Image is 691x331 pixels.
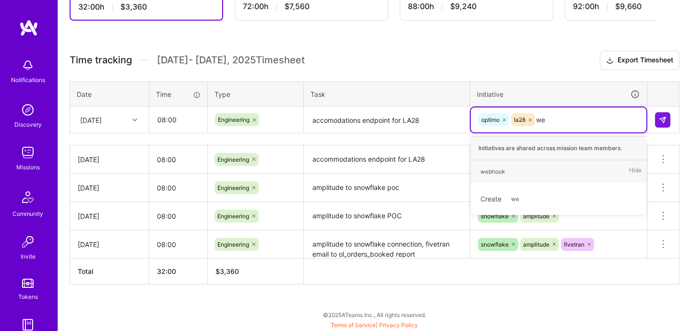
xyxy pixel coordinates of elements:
textarea: amplitude to snowflake connection, fivetran email to ol_orders_booked report [305,231,469,258]
th: Total [70,259,149,284]
div: [DATE] [78,154,141,165]
textarea: amplitude to snowflake poc [305,175,469,201]
span: Engineering [217,184,249,191]
div: Invite [21,251,36,261]
textarea: amplitude to snowflake POC [305,203,469,229]
span: Engineering [218,116,250,123]
span: optimo [481,116,500,123]
img: discovery [18,100,37,119]
span: Engineering [217,213,249,220]
div: Missions [16,162,40,172]
a: Terms of Service [331,321,376,329]
span: amplitude [523,241,549,248]
span: $7,560 [285,1,310,12]
div: null [655,112,671,128]
span: Hide [629,165,642,178]
a: Privacy Policy [379,321,418,329]
div: 72:00 h [243,1,380,12]
div: [DATE] [80,115,102,125]
div: [DATE] [78,239,141,249]
div: 32:00 h [78,2,214,12]
img: Submit [659,116,667,124]
th: 32:00 [149,259,208,284]
input: HH:MM [150,107,207,132]
span: $9,660 [615,1,642,12]
input: HH:MM [149,147,207,172]
span: amplitude [523,213,549,220]
div: Notifications [11,75,45,85]
i: icon Chevron [132,118,137,122]
div: Community [12,209,43,219]
div: Initiative [477,89,640,100]
div: Tokens [18,292,38,302]
th: Task [304,82,470,106]
img: Invite [18,232,37,251]
span: $ 3,360 [215,267,239,275]
span: la28 [514,116,525,123]
span: Engineering [217,156,249,163]
div: 88:00 h [408,1,545,12]
span: $9,240 [450,1,477,12]
span: snowflake [481,213,509,220]
input: HH:MM [149,175,207,201]
input: HH:MM [149,232,207,257]
span: we [506,192,524,205]
span: Time tracking [70,54,132,66]
div: [DATE] [78,211,141,221]
span: fivetran [564,241,584,248]
div: [DATE] [78,183,141,193]
th: Date [70,82,149,106]
input: HH:MM [149,203,207,229]
img: tokens [22,279,34,288]
span: $3,360 [120,2,147,12]
img: bell [18,56,37,75]
span: snowflake [481,241,509,248]
img: Community [16,186,39,209]
div: © 2025 ATeams Inc., All rights reserved. [58,303,691,327]
i: icon Download [606,56,614,66]
div: Time [156,89,201,99]
textarea: accomodations endpoint for LA28 [305,107,469,133]
img: logo [19,19,38,36]
div: Discovery [14,119,42,130]
div: Initiatives are shared across mission team members. [471,136,646,160]
span: Engineering [217,241,249,248]
th: Type [208,82,304,106]
span: | [331,321,418,329]
div: Create [476,188,642,210]
span: [DATE] - [DATE] , 2025 Timesheet [157,54,305,66]
button: Export Timesheet [600,51,679,70]
div: webhook [480,166,505,177]
img: teamwork [18,143,37,162]
textarea: accommodations endpoint for LA28 [305,146,469,173]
